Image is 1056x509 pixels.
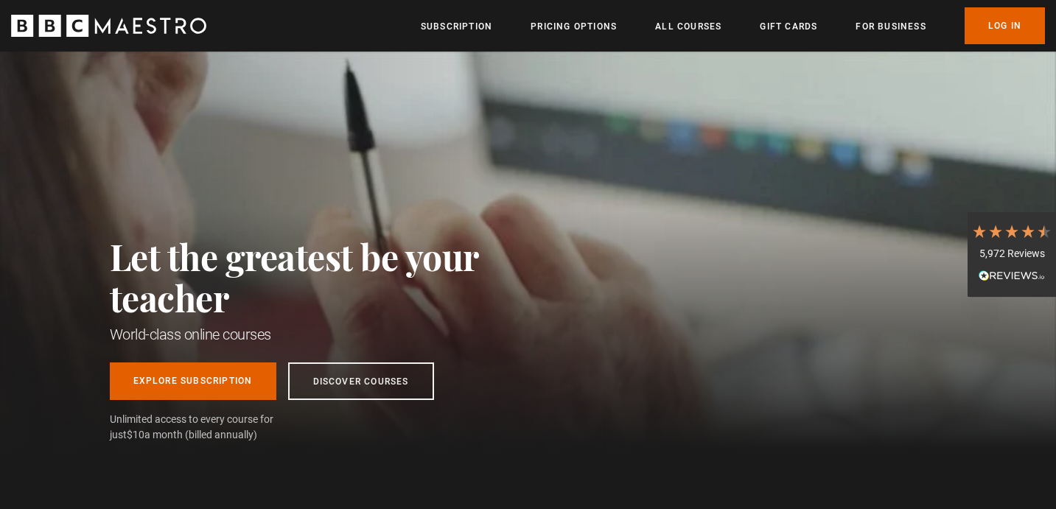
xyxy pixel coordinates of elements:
a: Log In [965,7,1045,44]
svg: BBC Maestro [11,15,206,37]
a: For business [856,19,926,34]
nav: Primary [421,7,1045,44]
span: $10 [127,429,144,440]
a: Gift Cards [760,19,817,34]
div: Read All Reviews [971,268,1052,286]
a: Discover Courses [288,362,434,400]
a: All Courses [655,19,721,34]
h1: World-class online courses [110,324,545,345]
a: Subscription [421,19,492,34]
a: Explore Subscription [110,362,276,400]
a: Pricing Options [531,19,617,34]
h2: Let the greatest be your teacher [110,236,545,318]
img: REVIEWS.io [979,270,1045,281]
div: 4.7 Stars [971,223,1052,239]
span: Unlimited access to every course for just a month (billed annually) [110,412,309,443]
div: 5,972 ReviewsRead All Reviews [968,212,1056,298]
div: 5,972 Reviews [971,247,1052,261]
